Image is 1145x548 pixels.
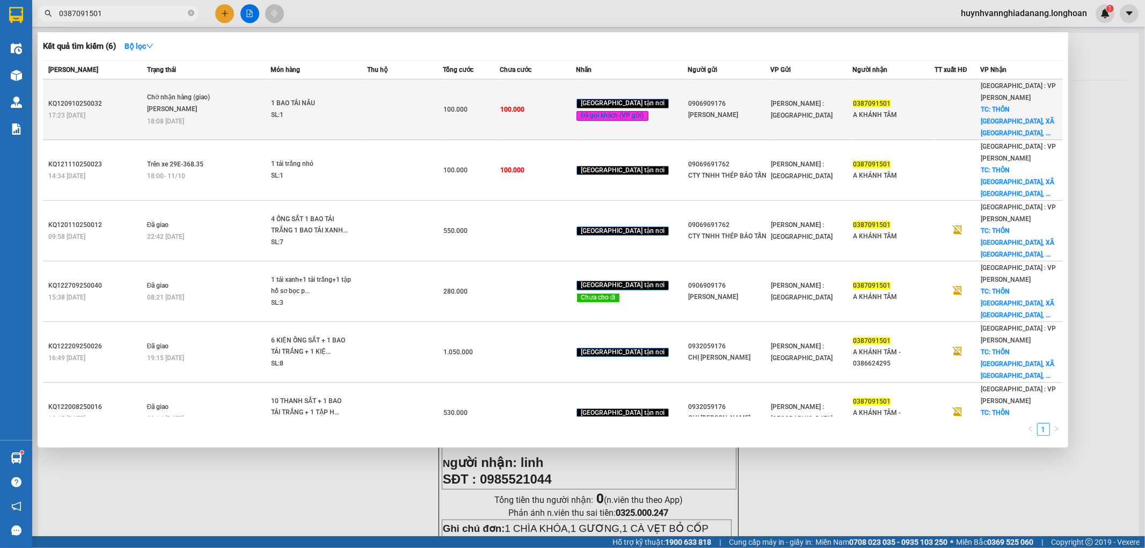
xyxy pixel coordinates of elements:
span: Ngày in phiếu: 13:21 ngày [76,21,224,33]
span: 12:45 [DATE] [48,415,85,422]
span: 22:42 [DATE] [147,233,184,240]
span: TC: THÔN [GEOGRAPHIC_DATA], XÃ [GEOGRAPHIC_DATA], ... [981,106,1054,137]
img: warehouse-icon [11,43,22,54]
div: [PERSON_NAME] [689,109,770,121]
span: VP Nhận [980,66,1007,74]
span: 0387091501 [853,337,891,345]
span: down [146,42,154,50]
div: SL: 1 [271,170,352,182]
div: KQ120910250032 [48,98,144,109]
span: Tổng cước [443,66,473,74]
span: notification [11,501,21,512]
span: 530.000 [443,409,468,417]
div: CHỊ [PERSON_NAME] [689,413,770,424]
div: CTY TNHH THÉP BẢO TẤN [689,170,770,181]
span: 16:49 [DATE] [48,354,85,362]
div: KQ122709250040 [48,280,144,291]
span: [PERSON_NAME] : [GEOGRAPHIC_DATA] [771,221,833,240]
span: 18:08 [DATE] [147,118,184,125]
span: TC: THÔN [GEOGRAPHIC_DATA], XÃ [GEOGRAPHIC_DATA], ... [981,288,1054,319]
span: Chưa cho đi [577,293,620,303]
span: [PERSON_NAME] : [GEOGRAPHIC_DATA] [771,100,833,119]
span: [PERSON_NAME] : [GEOGRAPHIC_DATA] [771,160,833,180]
span: Đã gọi khách (VP gửi) [577,111,648,121]
div: 09069691762 [689,159,770,170]
span: Người nhận [852,66,887,74]
span: TC: THÔN [GEOGRAPHIC_DATA], XÃ [GEOGRAPHIC_DATA], ... [981,409,1054,440]
span: 09:14 [DATE] [147,415,184,422]
div: SL: 7 [271,237,352,249]
span: Đã giao [147,342,169,350]
span: Trên xe 29E-368.35 [147,160,203,168]
div: 6 KIỆN ỐNG SẮT + 1 BAO TẢI TRẮNG + 1 KIỆ... [271,335,352,358]
span: 100.000 [500,166,524,174]
div: CHỊ [PERSON_NAME] [689,352,770,363]
span: [GEOGRAPHIC_DATA] tận nơi [577,348,669,357]
span: 0387091501 [853,398,891,405]
img: warehouse-icon [11,452,22,464]
span: 100.000 [443,106,468,113]
span: 0387091501 [853,100,891,107]
span: [PERSON_NAME] : [GEOGRAPHIC_DATA] [771,282,833,301]
div: 09069691762 [689,220,770,231]
div: 0906909176 [689,98,770,109]
span: [GEOGRAPHIC_DATA] : VP [PERSON_NAME] [981,203,1056,223]
span: TC: THÔN [GEOGRAPHIC_DATA], XÃ [GEOGRAPHIC_DATA], ... [981,348,1054,379]
span: 18:00 - 11/10 [147,172,185,180]
div: A KHÁNH TÂM [853,231,934,242]
div: KQ122209250026 [48,341,144,352]
span: message [11,525,21,536]
span: [GEOGRAPHIC_DATA] tận nơi [577,226,669,236]
span: Thu hộ [367,66,388,74]
span: [PHONE_NUMBER] [4,36,82,55]
img: solution-icon [11,123,22,135]
sup: 1 [20,451,24,454]
input: Tìm tên, số ĐT hoặc mã đơn [59,8,186,19]
strong: PHIẾU DÁN LÊN HÀNG [79,5,221,19]
img: warehouse-icon [11,70,22,81]
div: A KHÁNH TÂM [853,109,934,121]
span: TC: THÔN [GEOGRAPHIC_DATA], XÃ [GEOGRAPHIC_DATA], ... [981,227,1054,258]
li: Previous Page [1024,423,1037,436]
li: Next Page [1050,423,1063,436]
img: logo-vxr [9,7,23,23]
span: right [1053,426,1060,432]
span: 0387091501 [853,160,891,168]
div: [PERSON_NAME] [689,291,770,303]
span: 0387091501 [853,221,891,229]
div: CTY TNHH THÉP BẢO TẤN [689,231,770,242]
span: Người gửi [688,66,718,74]
div: 0932059176 [689,401,770,413]
span: [GEOGRAPHIC_DATA] tận nơi [577,408,669,418]
div: 1 tải trắng nhỏ [271,158,352,170]
span: 100.000 [500,106,524,113]
div: Chờ nhận hàng (giao) [147,92,228,104]
div: 10 THANH SẮT + 1 BAO TẢI TRẮNG + 1 TẬP H... [271,396,352,419]
div: KQ121110250023 [48,159,144,170]
span: question-circle [11,477,21,487]
span: [PERSON_NAME] [48,66,98,74]
span: 280.000 [443,288,468,295]
span: 19:15 [DATE] [147,354,184,362]
span: 100.000 [443,166,468,174]
span: Trạng thái [147,66,176,74]
a: 1 [1038,423,1049,435]
div: KQ120110250012 [48,220,144,231]
span: 14:34 [DATE] [48,172,85,180]
span: [GEOGRAPHIC_DATA] tận nơi [577,281,669,290]
div: A KHÁNH TÂM - 0386624295 [853,407,934,430]
span: [GEOGRAPHIC_DATA] : VP [PERSON_NAME] [981,143,1056,162]
div: 0932059176 [689,341,770,352]
h3: Kết quả tìm kiếm ( 6 ) [43,41,116,52]
span: Chưa cước [500,66,531,74]
div: A KHÁNH TÂM - 0386624295 [853,347,934,369]
div: A KHÁNH TÂM [853,170,934,181]
span: [GEOGRAPHIC_DATA] : VP [PERSON_NAME] [981,325,1056,344]
button: left [1024,423,1037,436]
div: SL: 8 [271,358,352,370]
span: 17:23 [DATE] [48,112,85,119]
span: left [1027,426,1034,432]
span: [PERSON_NAME] : [GEOGRAPHIC_DATA] [771,342,833,362]
div: 0906909176 [689,280,770,291]
span: Đã giao [147,403,169,411]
